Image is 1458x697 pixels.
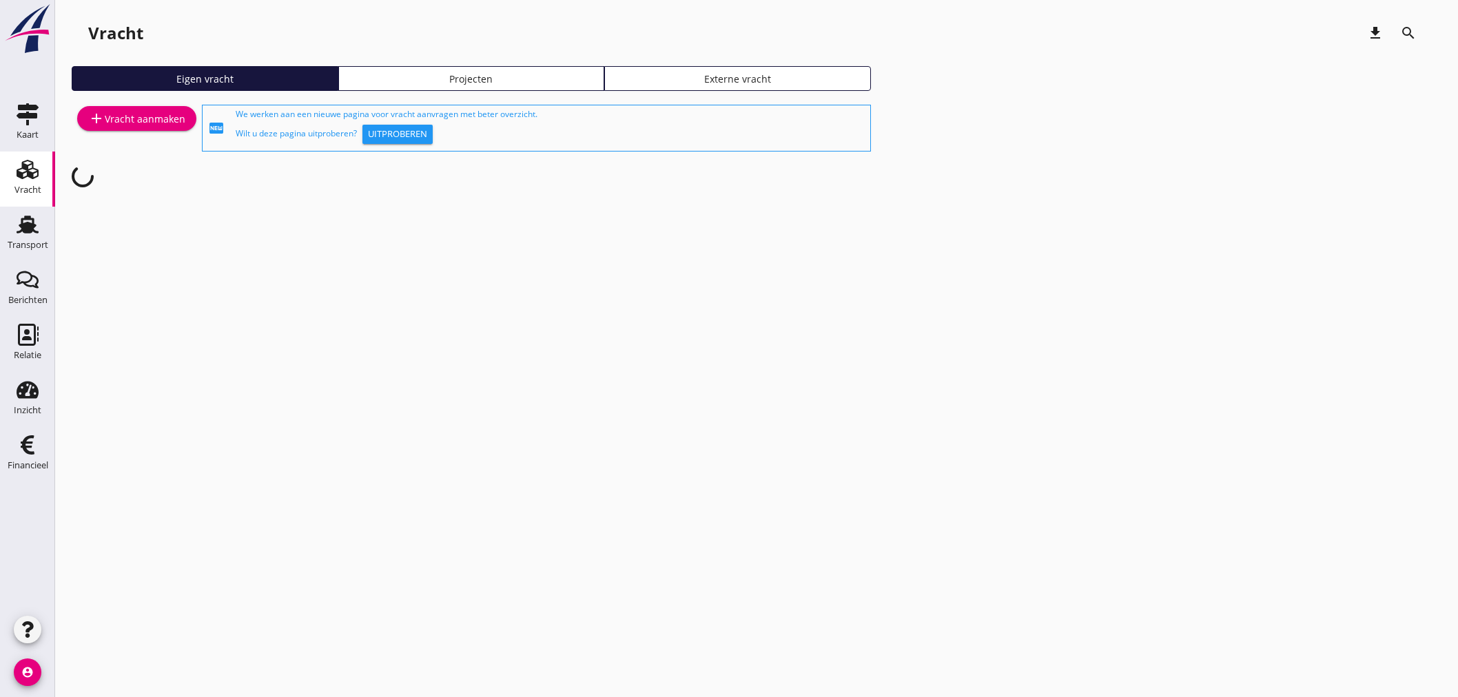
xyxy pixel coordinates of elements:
div: Relatie [14,351,41,360]
div: Vracht aanmaken [88,110,185,127]
a: Eigen vracht [72,66,338,91]
img: logo-small.a267ee39.svg [3,3,52,54]
div: Kaart [17,130,39,139]
i: download [1367,25,1384,41]
i: add [88,110,105,127]
button: Uitproberen [362,125,433,144]
div: We werken aan een nieuwe pagina voor vracht aanvragen met beter overzicht. Wilt u deze pagina uit... [236,108,865,148]
a: Vracht aanmaken [77,106,196,131]
i: account_circle [14,658,41,686]
div: Vracht [88,22,143,44]
i: fiber_new [208,120,225,136]
div: Uitproberen [368,127,427,141]
div: Transport [8,240,48,249]
div: Financieel [8,461,48,470]
div: Projecten [345,72,599,86]
div: Inzicht [14,406,41,415]
a: Externe vracht [604,66,871,91]
i: search [1400,25,1417,41]
div: Externe vracht [610,72,865,86]
div: Berichten [8,295,48,304]
a: Projecten [338,66,605,91]
div: Vracht [14,185,41,194]
div: Eigen vracht [78,72,332,86]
